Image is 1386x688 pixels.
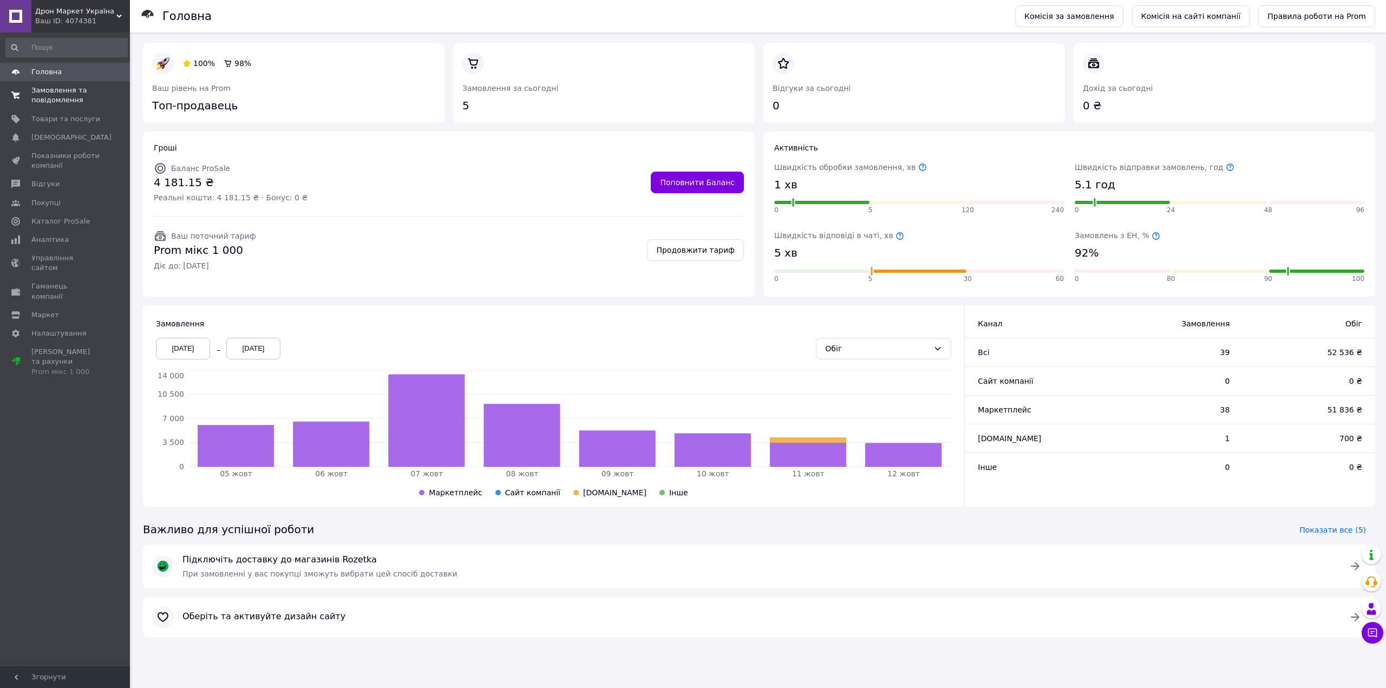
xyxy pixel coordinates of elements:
[651,172,744,193] a: Поповнити Баланс
[669,488,688,497] span: Інше
[1115,347,1230,358] span: 39
[978,434,1041,443] span: [DOMAIN_NAME]
[774,206,779,215] span: 0
[774,274,779,284] span: 0
[31,367,100,377] div: Prom мікс 1 000
[182,554,1336,566] span: Підключіть доставку до магазинів Rozetka
[226,338,280,359] div: [DATE]
[1264,206,1272,215] span: 48
[35,6,116,16] span: Дрон Маркет Україна
[978,377,1033,385] span: Сайт компанії
[1115,376,1230,386] span: 0
[1251,376,1362,386] span: 0 ₴
[825,343,929,355] div: Обіг
[162,438,184,447] tspan: 3 500
[182,569,457,578] span: При замовленні у вас покупці зможуть вибрати цей спосіб доставки
[154,143,177,152] span: Гроші
[1051,206,1064,215] span: 240
[774,177,797,193] span: 1 хв
[1356,206,1364,215] span: 96
[154,260,256,271] span: Діє до: [DATE]
[1167,206,1175,215] span: 24
[1352,274,1364,284] span: 100
[1115,404,1230,415] span: 38
[1115,462,1230,473] span: 0
[964,274,972,284] span: 30
[31,67,62,77] span: Головна
[1075,245,1099,261] span: 92%
[1075,163,1234,172] span: Швидкість відправки замовлень, год
[1251,404,1362,415] span: 51 836 ₴
[31,281,100,301] span: Гаманець компанії
[158,371,184,380] tspan: 14 000
[792,469,825,478] tspan: 11 жовт
[774,231,904,240] span: Швидкість відповіді в чаті, хв
[31,347,100,377] span: [PERSON_NAME] та рахунки
[978,405,1031,414] span: Маркетплейс
[1075,231,1160,240] span: Замовлень з ЕН, %
[31,179,60,189] span: Відгуки
[978,348,989,357] span: Всi
[506,469,539,478] tspan: 08 жовт
[234,59,251,68] span: 98%
[193,59,215,68] span: 100%
[887,469,920,478] tspan: 12 жовт
[505,488,560,497] span: Сайт компанії
[154,192,308,203] span: Реальні кошти: 4 181.15 ₴ · Бонус: 0 ₴
[31,217,90,226] span: Каталог ProSale
[31,329,87,338] span: Налаштування
[143,597,1375,637] a: Оберіть та активуйте дизайн сайту
[143,545,1375,588] a: Підключіть доставку до магазинів RozetkaПри замовленні у вас покупці зможуть вибрати цей спосіб д...
[1075,206,1079,215] span: 0
[31,253,100,273] span: Управління сайтом
[31,114,100,124] span: Товари та послуги
[154,175,308,191] span: 4 181.15 ₴
[1115,433,1230,444] span: 1
[1299,525,1366,535] span: Показати все (5)
[1251,347,1362,358] span: 52 536 ₴
[978,463,997,471] span: Інше
[1115,318,1230,329] span: Замовлення
[583,488,646,497] span: [DOMAIN_NAME]
[774,143,818,152] span: Активність
[602,469,634,478] tspan: 09 жовт
[171,164,230,173] span: Баланс ProSale
[647,239,744,261] a: Продовжити тариф
[1258,5,1375,27] a: Правила роботи на Prom
[1075,274,1079,284] span: 0
[1015,5,1123,27] a: Комісія за замовлення
[156,338,210,359] div: [DATE]
[31,310,59,320] span: Маркет
[315,469,348,478] tspan: 06 жовт
[156,319,204,328] span: Замовлення
[978,319,1002,328] span: Канал
[1264,274,1272,284] span: 90
[158,390,184,398] tspan: 10 500
[868,274,873,284] span: 5
[1132,5,1250,27] a: Комісія на сайті компанії
[868,206,873,215] span: 5
[220,469,252,478] tspan: 05 жовт
[35,16,130,26] div: Ваш ID: 4074381
[1056,274,1064,284] span: 60
[410,469,443,478] tspan: 07 жовт
[1167,274,1175,284] span: 80
[1362,622,1383,644] button: Чат з покупцем
[162,414,184,423] tspan: 7 000
[1075,177,1115,193] span: 5.1 год
[31,151,100,171] span: Показники роботи компанії
[1251,433,1362,444] span: 700 ₴
[962,206,974,215] span: 120
[5,38,128,57] input: Пошук
[774,245,797,261] span: 5 хв
[143,522,314,538] span: Важливо для успішної роботи
[31,86,100,105] span: Замовлення та повідомлення
[31,198,61,208] span: Покупці
[171,232,256,240] span: Ваш поточний тариф
[31,235,69,245] span: Аналітика
[429,488,482,497] span: Маркетплейс
[179,462,184,471] tspan: 0
[182,611,1336,623] span: Оберіть та активуйте дизайн сайту
[774,163,927,172] span: Швидкість обробки замовлення, хв
[1251,462,1362,473] span: 0 ₴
